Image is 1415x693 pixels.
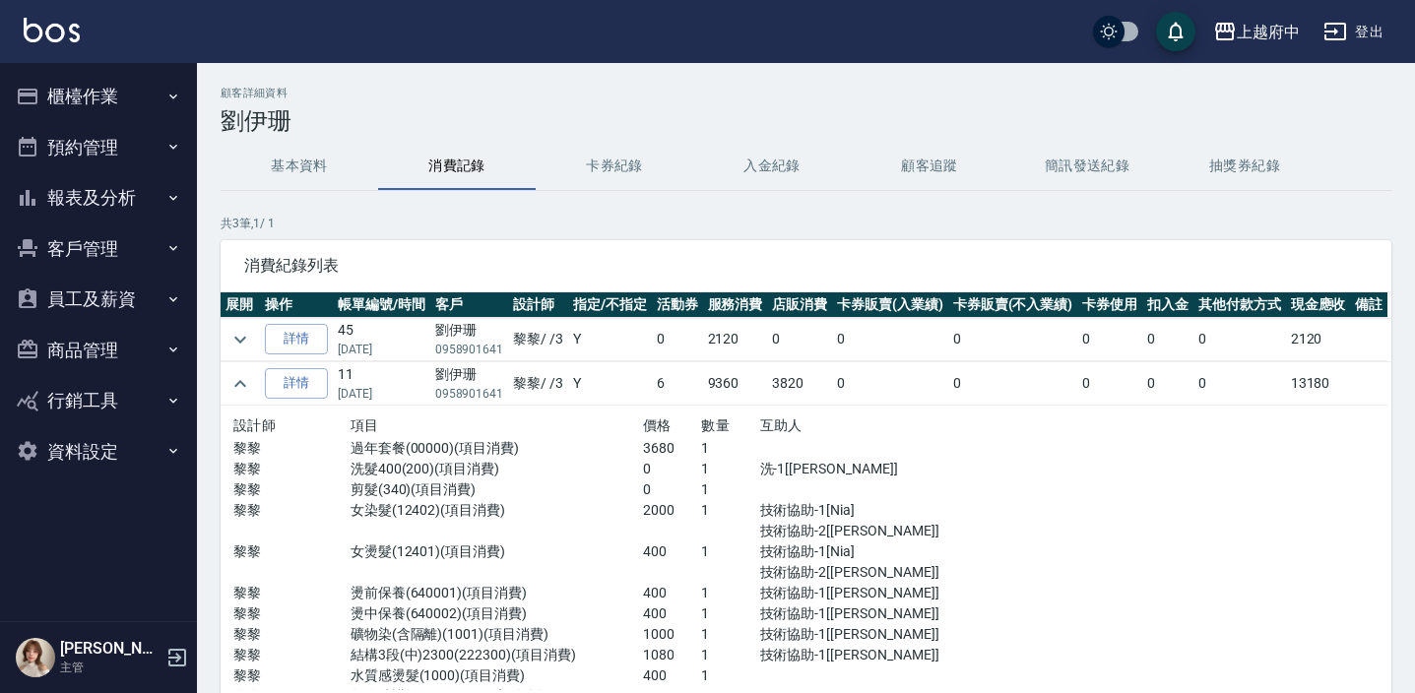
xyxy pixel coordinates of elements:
div: 上越府中 [1237,20,1300,44]
button: 員工及薪資 [8,274,189,325]
td: 黎黎 / /3 [508,318,568,361]
p: 1 [701,583,759,603]
td: 0 [1142,362,1193,406]
td: Y [568,318,652,361]
p: 1 [701,541,759,562]
th: 設計師 [508,292,568,318]
p: 0 [643,459,701,479]
th: 客戶 [430,292,509,318]
td: 2120 [703,318,768,361]
h5: [PERSON_NAME] [60,639,161,659]
th: 現金應收 [1286,292,1351,318]
th: 指定/不指定 [568,292,652,318]
p: 洗髮400(200)(項目消費) [351,459,643,479]
th: 卡券使用 [1077,292,1142,318]
button: 卡券紀錄 [536,143,693,190]
td: 0 [832,362,948,406]
td: 0 [1193,318,1286,361]
button: expand row [225,325,255,354]
p: 剪髮(340)(項目消費) [351,479,643,500]
p: 1 [701,603,759,624]
button: 商品管理 [8,325,189,376]
p: 燙前保養(640001)(項目消費) [351,583,643,603]
th: 卡券販賣(入業績) [832,292,948,318]
p: [DATE] [338,385,425,403]
a: 詳情 [265,324,328,354]
p: 1080 [643,645,701,665]
span: 互助人 [760,417,803,433]
p: 礦物染(含隔離)(1001)(項目消費) [351,624,643,645]
p: 共 3 筆, 1 / 1 [221,215,1391,232]
h2: 顧客詳細資料 [221,87,1391,99]
button: 行銷工具 [8,375,189,426]
button: 預約管理 [8,122,189,173]
button: 資料設定 [8,426,189,477]
img: Person [16,638,55,677]
span: 數量 [701,417,730,433]
td: 黎黎 / /3 [508,362,568,406]
td: 0 [1077,362,1142,406]
p: 女燙髮(12401)(項目消費) [351,541,643,562]
p: 1000 [643,624,701,645]
img: Logo [24,18,80,42]
td: 劉伊珊 [430,318,509,361]
td: 9360 [703,362,768,406]
td: 0 [832,318,948,361]
p: 黎黎 [233,541,351,562]
p: 0 [643,479,701,500]
td: 0 [767,318,832,361]
td: 劉伊珊 [430,362,509,406]
h3: 劉伊珊 [221,107,1391,135]
td: 6 [652,362,703,406]
p: 女染髮(12402)(項目消費) [351,500,643,521]
th: 其他付款方式 [1193,292,1286,318]
td: Y [568,362,652,406]
span: 消費紀錄列表 [244,256,1368,276]
a: 詳情 [265,368,328,399]
button: 報表及分析 [8,172,189,223]
p: 水質感燙髮(1000)(項目消費) [351,665,643,686]
td: 0 [1142,318,1193,361]
p: 1 [701,500,759,521]
th: 帳單編號/時間 [333,292,430,318]
p: [DATE] [338,341,425,358]
span: 項目 [351,417,379,433]
p: 技術協助-1[[PERSON_NAME]] [760,603,935,624]
p: 0958901641 [435,341,504,358]
p: 2000 [643,500,701,521]
td: 0 [652,318,703,361]
p: 技術協助-1[[PERSON_NAME]] [760,624,935,645]
p: 1 [701,645,759,665]
p: 技術協助-2[[PERSON_NAME]] [760,521,935,541]
button: 入金紀錄 [693,143,851,190]
td: 0 [948,318,1078,361]
td: 3820 [767,362,832,406]
p: 黎黎 [233,665,351,686]
p: 400 [643,665,701,686]
p: 技術協助-1[Nia] [760,541,935,562]
th: 店販消費 [767,292,832,318]
button: 客戶管理 [8,223,189,275]
th: 服務消費 [703,292,768,318]
button: save [1156,12,1195,51]
p: 結構3段(中)2300(222300)(項目消費) [351,645,643,665]
td: 0 [1193,362,1286,406]
p: 3680 [643,438,701,459]
button: 抽獎券紀錄 [1166,143,1323,190]
button: 櫃檯作業 [8,71,189,122]
p: 黎黎 [233,603,351,624]
th: 備註 [1350,292,1387,318]
p: 過年套餐(00000)(項目消費) [351,438,643,459]
p: 主管 [60,659,161,676]
th: 扣入金 [1142,292,1193,318]
th: 活動券 [652,292,703,318]
button: 消費記錄 [378,143,536,190]
p: 400 [643,541,701,562]
p: 技術協助-2[[PERSON_NAME]] [760,562,935,583]
th: 卡券販賣(不入業績) [948,292,1078,318]
p: 400 [643,603,701,624]
p: 1 [701,624,759,645]
th: 展開 [221,292,260,318]
td: 0 [1077,318,1142,361]
p: 黎黎 [233,500,351,521]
